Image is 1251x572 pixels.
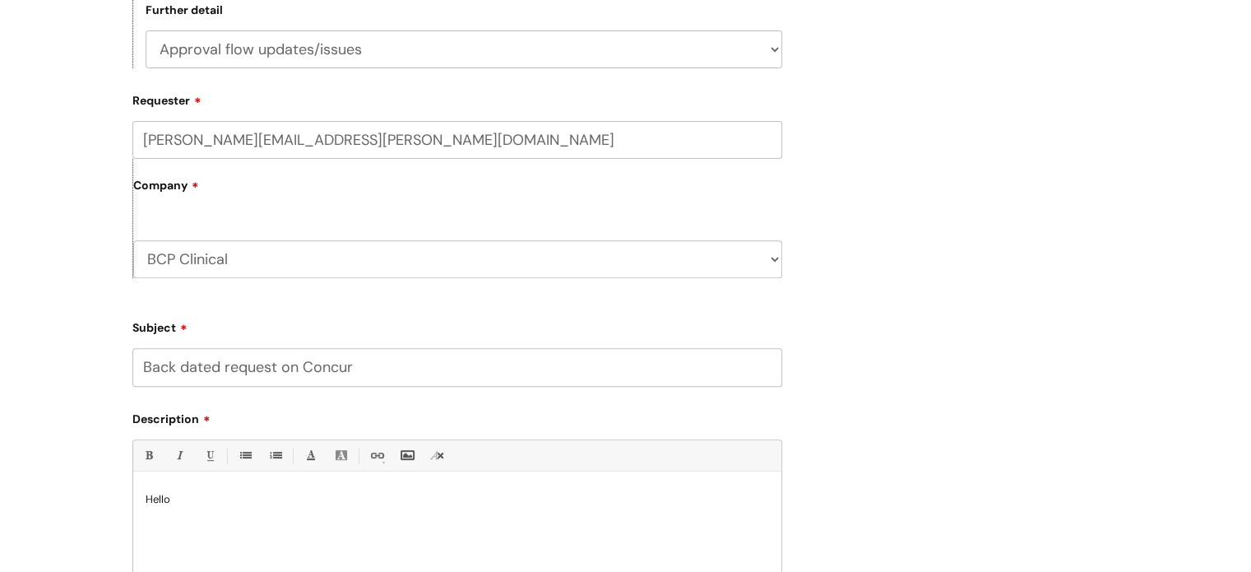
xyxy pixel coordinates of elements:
a: • Unordered List (Ctrl-Shift-7) [234,445,255,466]
a: 1. Ordered List (Ctrl-Shift-8) [265,445,285,466]
input: Email [132,121,782,159]
label: Subject [132,315,782,335]
a: Insert Image... [396,445,417,466]
label: Company [133,173,782,210]
label: Description [132,407,782,426]
a: Underline(Ctrl-U) [199,445,220,466]
label: Further detail [146,3,223,17]
p: Hello [146,492,769,507]
a: Font Color [300,445,321,466]
label: Requester [132,88,782,108]
a: Italic (Ctrl-I) [169,445,189,466]
a: Link [366,445,387,466]
a: Bold (Ctrl-B) [138,445,159,466]
a: Remove formatting (Ctrl-\) [427,445,447,466]
a: Back Color [331,445,351,466]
